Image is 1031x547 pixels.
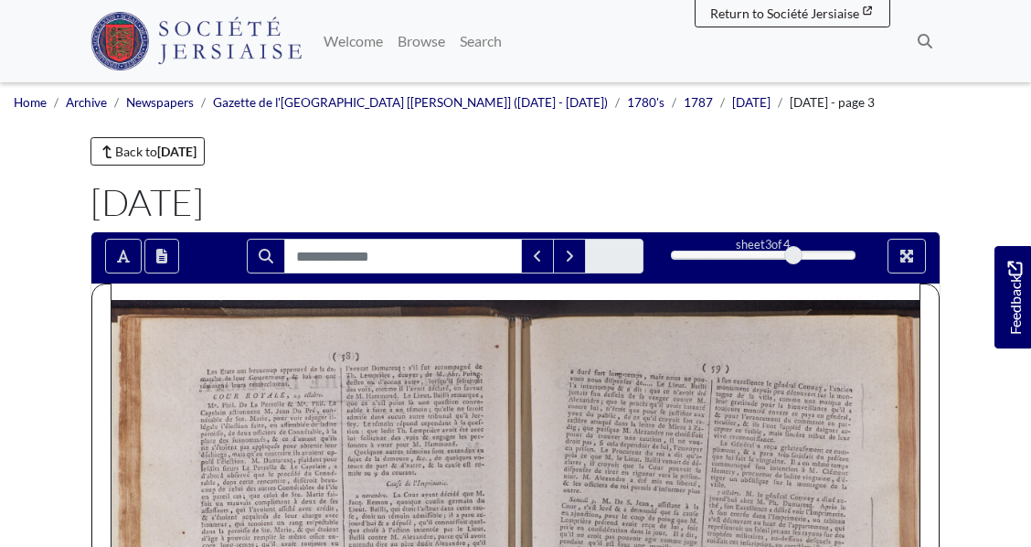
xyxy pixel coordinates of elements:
[521,239,554,273] button: Previous Match
[213,95,608,110] a: Gazette de l'[GEOGRAPHIC_DATA] [[PERSON_NAME]] ([DATE] - [DATE])
[90,137,205,166] a: Back to[DATE]
[14,95,47,110] a: Home
[90,7,302,75] a: Société Jersiaise logo
[765,237,771,252] span: 3
[105,239,142,273] button: Toggle text selection (Alt+T)
[390,23,452,59] a: Browse
[671,236,856,253] div: sheet of 4
[284,239,522,273] input: Search for
[684,95,713,110] a: 1787
[452,23,509,59] a: Search
[710,5,859,21] span: Return to Société Jersiaise
[1004,262,1026,336] span: Feedback
[144,239,179,273] button: Open transcription window
[90,12,302,70] img: Société Jersiaise
[90,180,941,224] h1: [DATE]
[316,23,390,59] a: Welcome
[888,239,926,273] button: Full screen mode
[732,95,771,110] a: [DATE]
[627,95,664,110] a: 1780's
[247,239,285,273] button: Search
[126,95,194,110] a: Newspapers
[66,95,107,110] a: Archive
[994,246,1031,349] a: Would you like to provide feedback?
[157,144,197,159] strong: [DATE]
[553,239,586,273] button: Next Match
[790,95,875,110] span: [DATE] - page 3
